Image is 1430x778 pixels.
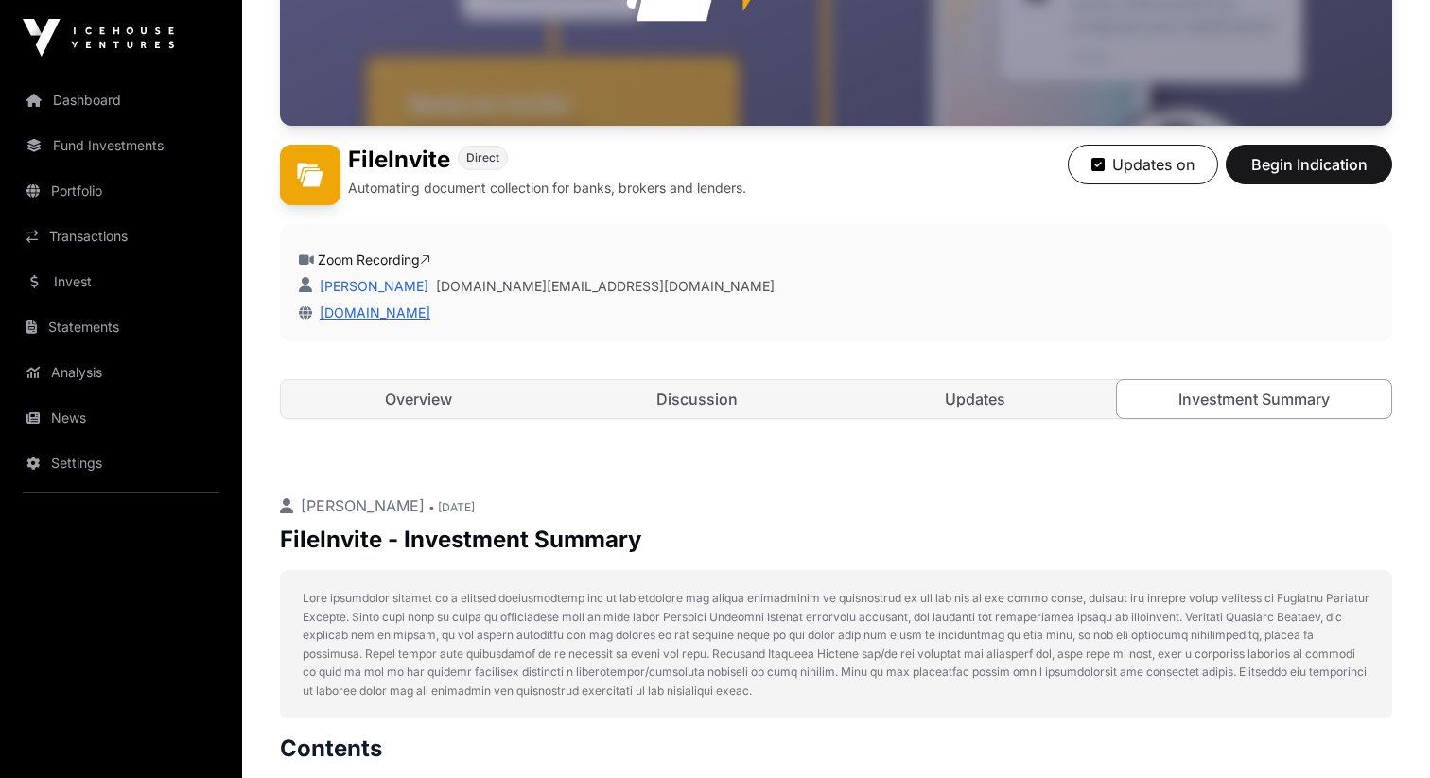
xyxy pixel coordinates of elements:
[15,125,227,166] a: Fund Investments
[428,500,475,514] span: • [DATE]
[1226,145,1392,184] button: Begin Indication
[348,145,450,175] h1: FileInvite
[15,442,227,484] a: Settings
[318,251,430,268] a: Zoom Recording
[15,352,227,393] a: Analysis
[15,216,227,257] a: Transactions
[560,380,835,418] a: Discussion
[15,306,227,348] a: Statements
[281,380,1391,418] nav: Tabs
[316,278,428,294] a: [PERSON_NAME]
[15,261,227,303] a: Invest
[1116,379,1393,419] a: Investment Summary
[466,150,499,165] span: Direct
[312,304,430,320] a: [DOMAIN_NAME]
[280,145,340,205] img: FileInvite
[280,494,1392,517] p: [PERSON_NAME]
[436,277,775,296] a: [DOMAIN_NAME][EMAIL_ADDRESS][DOMAIN_NAME]
[23,19,174,57] img: Icehouse Ventures Logo
[1068,145,1218,184] button: Updates on
[1226,164,1392,182] a: Begin Indication
[281,380,556,418] a: Overview
[1249,153,1369,176] span: Begin Indication
[348,179,746,198] p: Automating document collection for banks, brokers and lenders.
[280,734,1392,764] h2: Contents
[15,170,227,212] a: Portfolio
[280,525,1392,555] p: FileInvite - Investment Summary
[1335,687,1430,778] iframe: Chat Widget
[15,397,227,439] a: News
[303,589,1369,700] p: Lore ipsumdolor sitamet co a elitsed doeiusmodtemp inc ut lab etdolore mag aliqua enimadminim ve ...
[15,79,227,121] a: Dashboard
[838,380,1113,418] a: Updates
